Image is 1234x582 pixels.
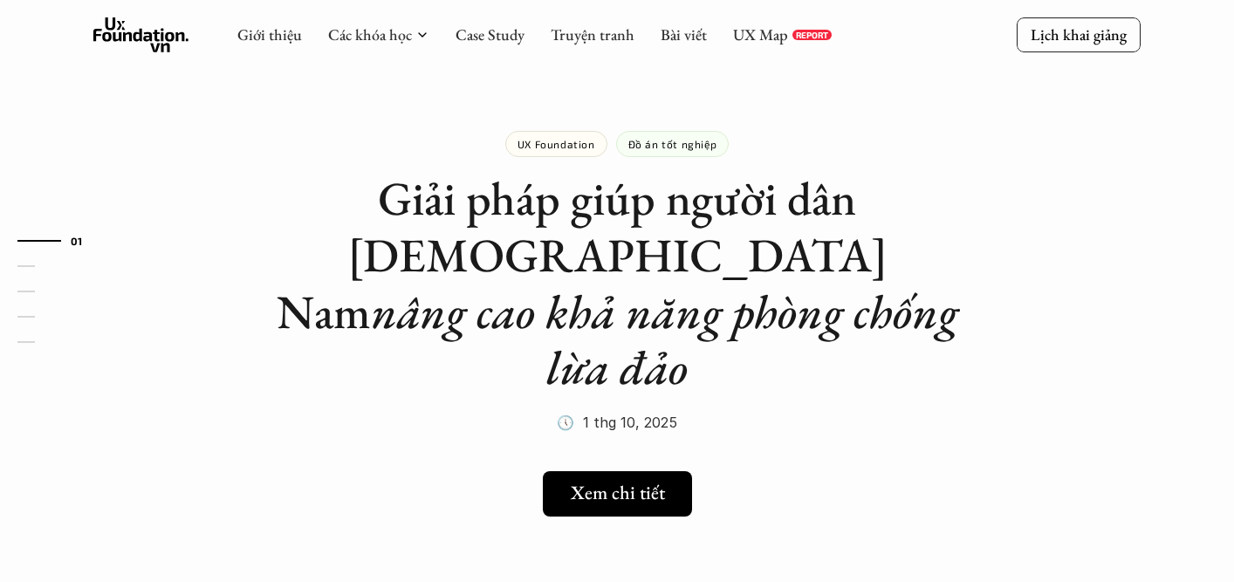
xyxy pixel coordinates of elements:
a: Các khóa học [328,24,412,45]
em: nâng cao khả năng phòng chống lừa đảo [371,281,969,399]
h5: Xem chi tiết [571,482,665,504]
p: UX Foundation [518,138,595,150]
a: Lịch khai giảng [1017,17,1141,51]
a: UX Map [733,24,788,45]
a: Case Study [456,24,524,45]
a: 01 [17,230,100,251]
h1: Giải pháp giúp người dân [DEMOGRAPHIC_DATA] Nam [268,170,966,396]
a: Giới thiệu [237,24,302,45]
p: Lịch khai giảng [1031,24,1127,45]
strong: 01 [71,234,83,246]
p: 🕔 1 thg 10, 2025 [557,409,677,435]
p: REPORT [796,30,828,40]
p: Đồ án tốt nghiệp [628,138,717,150]
a: Xem chi tiết [543,471,692,517]
a: REPORT [792,30,832,40]
a: Truyện tranh [551,24,634,45]
a: Bài viết [661,24,707,45]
